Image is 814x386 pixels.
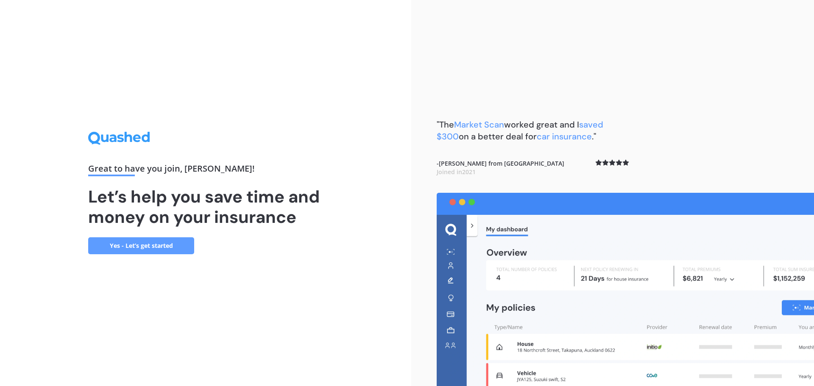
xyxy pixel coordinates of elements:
[88,237,194,254] a: Yes - Let’s get started
[537,131,592,142] span: car insurance
[88,186,323,227] h1: Let’s help you save time and money on your insurance
[437,168,476,176] span: Joined in 2021
[88,164,323,176] div: Great to have you join , [PERSON_NAME] !
[437,193,814,386] img: dashboard.webp
[437,159,564,176] b: - [PERSON_NAME] from [GEOGRAPHIC_DATA]
[437,119,603,142] b: "The worked great and I on a better deal for ."
[437,119,603,142] span: saved $300
[454,119,504,130] span: Market Scan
